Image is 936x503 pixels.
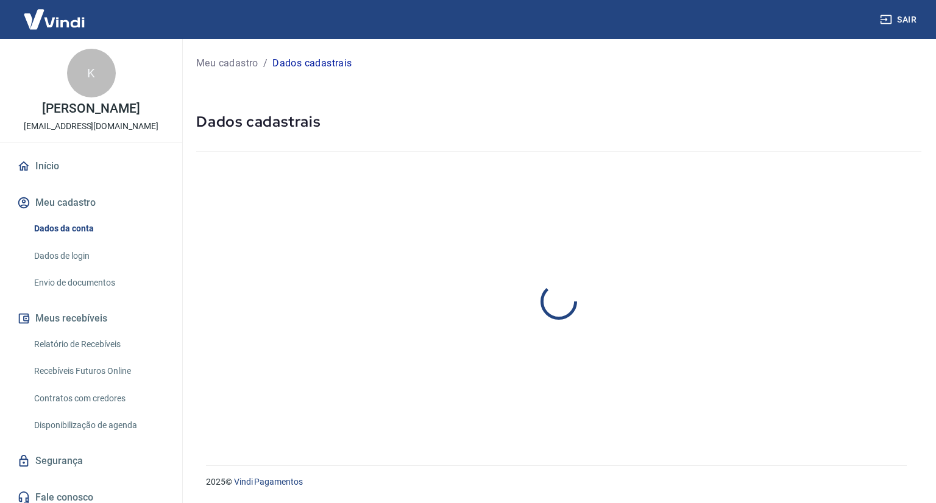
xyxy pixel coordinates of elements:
[29,332,168,357] a: Relatório de Recebíveis
[877,9,921,31] button: Sair
[206,476,907,488] p: 2025 ©
[196,56,258,71] a: Meu cadastro
[42,102,140,115] p: [PERSON_NAME]
[234,477,303,487] a: Vindi Pagamentos
[15,305,168,332] button: Meus recebíveis
[272,56,352,71] p: Dados cadastrais
[15,1,94,38] img: Vindi
[15,153,168,180] a: Início
[15,448,168,474] a: Segurança
[15,189,168,216] button: Meu cadastro
[29,413,168,438] a: Disponibilização de agenda
[67,49,116,97] div: K
[29,386,168,411] a: Contratos com credores
[29,270,168,295] a: Envio de documentos
[24,120,158,133] p: [EMAIL_ADDRESS][DOMAIN_NAME]
[263,56,268,71] p: /
[29,244,168,269] a: Dados de login
[29,216,168,241] a: Dados da conta
[196,112,921,132] h5: Dados cadastrais
[29,359,168,384] a: Recebíveis Futuros Online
